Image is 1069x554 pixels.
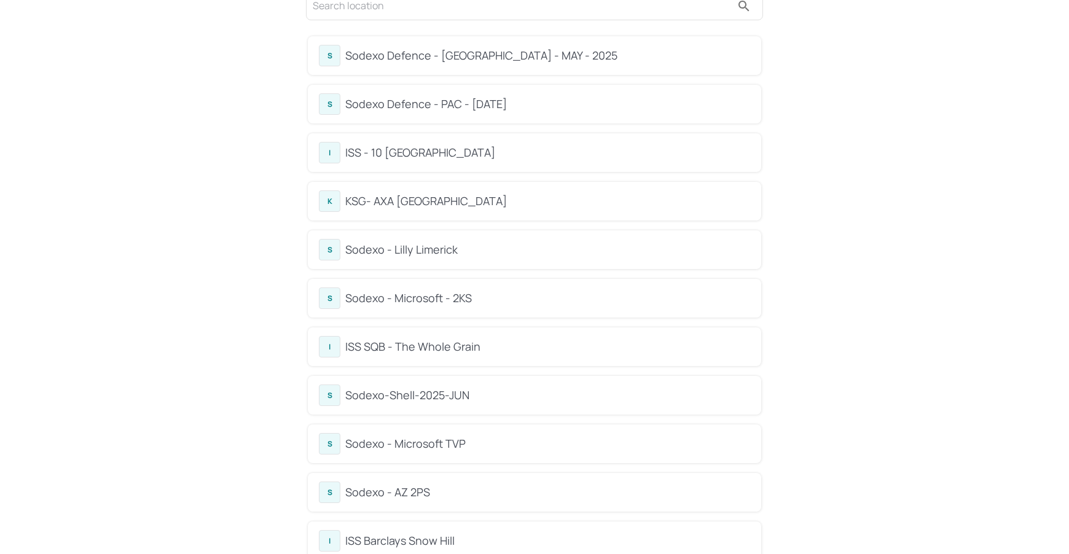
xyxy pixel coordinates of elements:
div: S [319,384,340,406]
div: Sodexo - Microsoft - 2KS [345,290,750,306]
div: S [319,239,340,260]
div: S [319,482,340,503]
div: ISS - 10 [GEOGRAPHIC_DATA] [345,144,750,161]
div: I [319,142,340,163]
div: KSG- AXA [GEOGRAPHIC_DATA] [345,193,750,209]
div: Sodexo-Shell-2025-JUN [345,387,750,404]
div: Sodexo Defence - PAC - [DATE] [345,96,750,112]
div: ISS SQB - The Whole Grain [345,338,750,355]
div: Sodexo - Microsoft TVP [345,435,750,452]
div: Sodexo - AZ 2PS [345,484,750,501]
div: S [319,93,340,115]
div: S [319,45,340,66]
div: Sodexo Defence - [GEOGRAPHIC_DATA] - MAY - 2025 [345,47,750,64]
div: Sodexo - Lilly Limerick [345,241,750,258]
div: S [319,287,340,309]
div: S [319,433,340,455]
div: K [319,190,340,212]
div: ISS Barclays Snow Hill [345,533,750,549]
div: I [319,530,340,552]
div: I [319,336,340,357]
